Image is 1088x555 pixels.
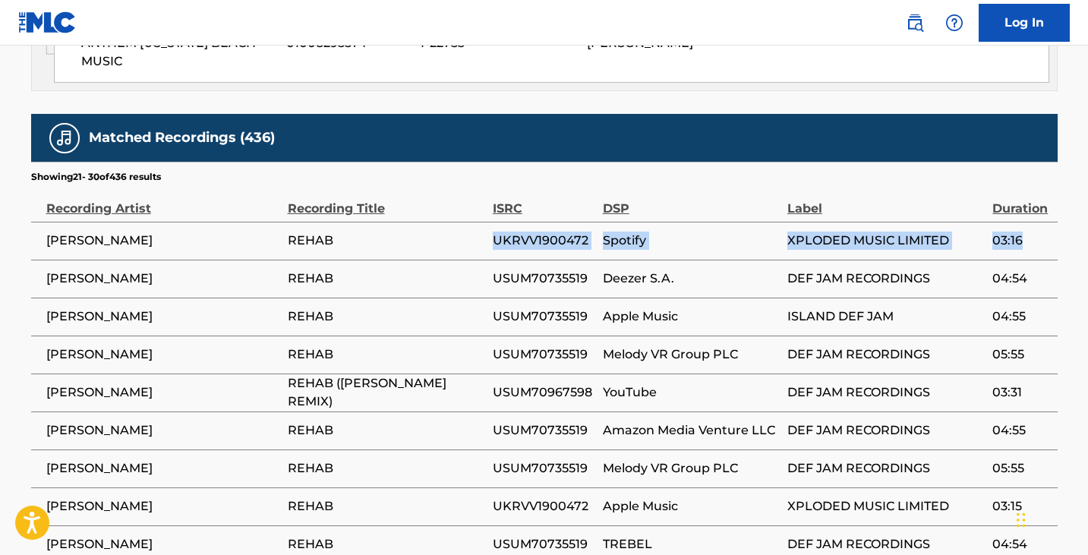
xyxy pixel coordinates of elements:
[493,421,595,440] span: USUM70735519
[992,535,1049,553] span: 04:54
[46,383,280,402] span: [PERSON_NAME]
[603,535,780,553] span: TREBEL
[46,421,280,440] span: [PERSON_NAME]
[18,11,77,33] img: MLC Logo
[493,232,595,250] span: UKRVV1900472
[603,421,780,440] span: Amazon Media Venture LLC
[46,459,280,478] span: [PERSON_NAME]
[992,345,1049,364] span: 05:55
[939,8,970,38] div: Help
[992,270,1049,288] span: 04:54
[89,129,275,147] h5: Matched Recordings (436)
[992,184,1049,218] div: Duration
[493,535,595,553] span: USUM70735519
[787,270,985,288] span: DEF JAM RECORDINGS
[603,459,780,478] span: Melody VR Group PLC
[992,307,1049,326] span: 04:55
[81,34,275,71] span: ANTHEM [US_STATE] BEACH MUSIC
[603,345,780,364] span: Melody VR Group PLC
[46,184,280,218] div: Recording Artist
[1012,482,1088,555] iframe: Chat Widget
[603,307,780,326] span: Apple Music
[979,4,1070,42] a: Log In
[46,270,280,288] span: [PERSON_NAME]
[288,497,485,516] span: REHAB
[787,459,985,478] span: DEF JAM RECORDINGS
[787,497,985,516] span: XPLODED MUSIC LIMITED
[31,170,161,184] p: Showing 21 - 30 of 436 results
[288,307,485,326] span: REHAB
[493,383,595,402] span: USUM70967598
[288,345,485,364] span: REHAB
[603,184,780,218] div: DSP
[906,14,924,32] img: search
[992,459,1049,478] span: 05:55
[992,421,1049,440] span: 04:55
[992,497,1049,516] span: 03:15
[493,184,595,218] div: ISRC
[493,270,595,288] span: USUM70735519
[288,459,485,478] span: REHAB
[493,307,595,326] span: USUM70735519
[46,535,280,553] span: [PERSON_NAME]
[288,232,485,250] span: REHAB
[1017,497,1026,543] div: Drag
[288,374,485,411] span: REHAB ([PERSON_NAME] REMIX)
[787,383,985,402] span: DEF JAM RECORDINGS
[493,459,595,478] span: USUM70735519
[46,307,280,326] span: [PERSON_NAME]
[787,184,985,218] div: Label
[787,421,985,440] span: DEF JAM RECORDINGS
[787,307,985,326] span: ISLAND DEF JAM
[945,14,963,32] img: help
[288,270,485,288] span: REHAB
[493,497,595,516] span: UKRVV1900472
[603,232,780,250] span: Spotify
[900,8,930,38] a: Public Search
[787,345,985,364] span: DEF JAM RECORDINGS
[46,232,280,250] span: [PERSON_NAME]
[288,421,485,440] span: REHAB
[603,270,780,288] span: Deezer S.A.
[787,232,985,250] span: XPLODED MUSIC LIMITED
[288,535,485,553] span: REHAB
[603,383,780,402] span: YouTube
[46,497,280,516] span: [PERSON_NAME]
[46,345,280,364] span: [PERSON_NAME]
[992,232,1049,250] span: 03:16
[603,497,780,516] span: Apple Music
[992,383,1049,402] span: 03:31
[493,345,595,364] span: USUM70735519
[55,129,74,147] img: Matched Recordings
[787,535,985,553] span: DEF JAM RECORDINGS
[288,184,485,218] div: Recording Title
